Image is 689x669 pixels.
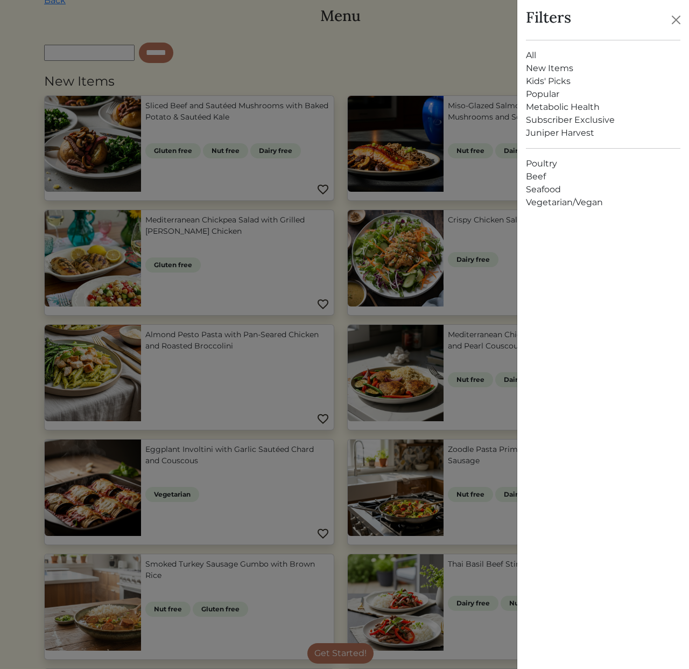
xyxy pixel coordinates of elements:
a: Vegetarian/Vegan [526,196,680,209]
a: Poultry [526,157,680,170]
a: Popular [526,88,680,101]
a: All [526,49,680,62]
a: Juniper Harvest [526,127,680,140]
a: Kids' Picks [526,75,680,88]
a: Beef [526,170,680,183]
a: Metabolic Health [526,101,680,114]
h3: Filters [526,9,571,27]
a: Seafood [526,183,680,196]
button: Close [667,11,685,29]
a: Subscriber Exclusive [526,114,680,127]
a: New Items [526,62,680,75]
